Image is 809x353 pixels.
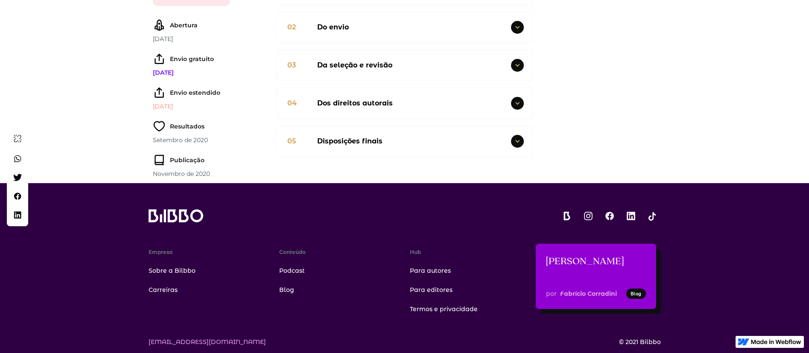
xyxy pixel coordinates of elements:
[170,88,220,98] div: Envio estendido
[580,207,597,225] img: Logo Instagram
[317,60,392,70] div: Da seleção e revisão
[149,286,269,295] a: Carreiras
[560,289,617,298] div: Fabrício Corradini
[149,266,269,275] a: Sobre a Bilbbo
[410,286,530,295] a: Para editores
[287,136,304,146] div: 05
[277,126,532,157] div: 05Disposições finais
[170,155,204,165] div: Publicação
[546,289,557,298] div: por
[287,60,304,70] div: 03
[619,338,661,347] a: © 2021 Bilbbo
[317,136,383,146] div: Disposições finais
[644,207,661,225] img: Logo do TikTok
[153,101,230,111] div: [DATE]
[279,266,400,275] a: Podcast
[277,88,532,119] div: 04Dos direitos autorais
[149,209,203,223] img: Logo da Bilbbo, hub de literatura nacional e independente
[153,67,230,78] div: [DATE]
[153,135,230,145] div: Setembro de 2020
[626,289,646,299] div: Blog
[10,170,25,185] img: Twitter
[287,22,304,32] div: 02
[558,207,575,225] img: Logo da Bilbbo, hub de literatura nacional e independente
[10,152,25,166] img: WhatsApp
[149,338,400,347] a: [EMAIL_ADDRESS][DOMAIN_NAME]
[601,207,618,225] img: Logo Facebook
[170,54,214,64] div: Envio gratuito
[410,305,530,314] a: Termos e privacidade
[277,12,532,43] div: 02Do envio
[153,34,230,44] div: [DATE]
[153,169,230,179] div: Novembro de 2020
[170,121,204,131] div: Resultados
[751,339,801,344] img: Made in Webflow
[10,189,25,204] img: Facebook
[9,130,26,147] img: Link
[410,248,530,256] div: Hub
[317,22,349,32] div: Do envio
[279,286,400,295] a: Blog
[279,248,400,256] div: Conteúdo
[277,50,532,81] div: 03Da seleção e revisão
[317,98,393,108] div: Dos direitos autorais
[546,254,624,268] h5: [PERSON_NAME]
[287,98,304,108] div: 04
[773,315,803,347] iframe: Chat
[10,208,25,222] img: LinkedIn
[170,20,198,30] div: Abertura
[536,244,656,309] a: [PERSON_NAME]porFabrício CorradiniBlog
[410,266,530,275] a: Para autores
[149,248,269,256] div: Empresa
[622,207,640,225] img: Logo Linkedin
